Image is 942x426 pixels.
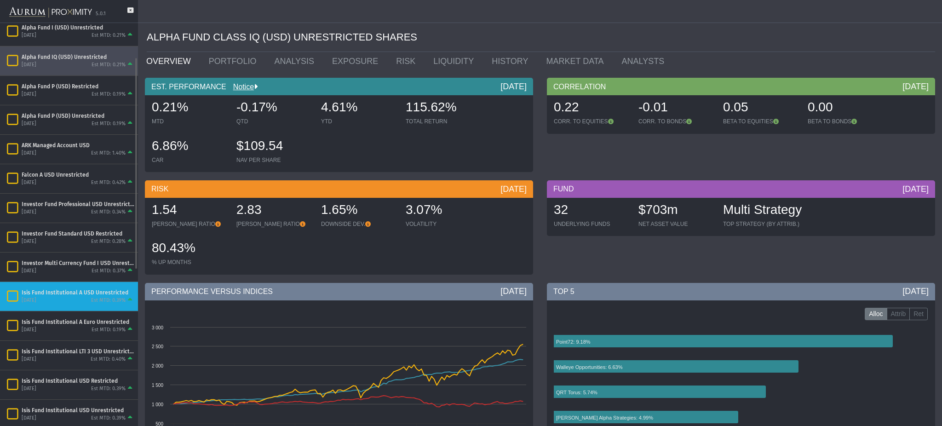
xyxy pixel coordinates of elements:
div: TOP 5 [547,283,935,300]
div: Est MTD: 0.37% [92,268,126,275]
div: QTD [236,118,312,125]
div: ALPHA FUND CLASS IQ (USD) UNRESTRICTED SHARES [147,23,935,52]
div: [DATE] [22,32,36,39]
div: Investor Fund Professional USD Unrestricted [22,201,134,208]
div: 115.62% [406,98,481,118]
div: [DATE] [22,91,36,98]
div: VOLATILITY [406,220,481,228]
text: 1 000 [152,402,163,407]
div: EST. PERFORMANCE [145,78,533,95]
div: [DATE] [22,62,36,69]
span: -0.17% [236,100,277,114]
div: Alpha Fund P (USD) Unrestricted [22,112,134,120]
div: Est MTD: 0.21% [92,32,126,39]
div: Alpha Fund P (USD) Restricted [22,83,134,90]
div: [PERSON_NAME] RATIO [236,220,312,228]
div: Falcon A USD Unrestricted [22,171,134,178]
div: MTD [152,118,227,125]
div: YTD [321,118,396,125]
div: [PERSON_NAME] RATIO [152,220,227,228]
div: BETA TO BONDS [808,118,883,125]
a: HISTORY [485,52,539,70]
div: [DATE] [22,297,36,304]
text: Point72: 9.18% [556,339,591,345]
img: Aurum-Proximity%20white.svg [9,2,92,23]
div: NAV PER SHARE [236,156,312,164]
div: Est MTD: 0.42% [91,179,126,186]
label: Alloc [865,308,887,321]
div: [DATE] [500,184,527,195]
text: 2 000 [152,363,163,368]
div: $703m [638,201,714,220]
div: Isis Fund Institutional A Euro Unrestricted [22,318,134,326]
a: ANALYSTS [615,52,676,70]
div: [DATE] [902,81,929,92]
a: PORTFOLIO [202,52,268,70]
text: [PERSON_NAME] Alpha Strategies: 4.99% [556,415,653,420]
div: [DATE] [22,150,36,157]
div: Alpha Fund I (USD) Unrestricted [22,24,134,31]
div: CORRELATION [547,78,935,95]
label: Ret [909,308,928,321]
div: [DATE] [22,238,36,245]
a: MARKET DATA [540,52,615,70]
div: 3.07% [406,201,481,220]
div: CORR. TO BONDS [638,118,714,125]
div: UNDERLYING FUNDS [554,220,629,228]
div: TOP STRATEGY (BY ATTRIB.) [723,220,802,228]
div: 80.43% [152,239,227,259]
div: CORR. TO EQUITIES [554,118,629,125]
div: 1.65% [321,201,396,220]
div: [DATE] [22,209,36,216]
a: OVERVIEW [139,52,202,70]
div: 1.54 [152,201,227,220]
div: Multi Strategy [723,201,802,220]
div: Est MTD: 0.39% [91,297,126,304]
div: [DATE] [22,268,36,275]
div: Est MTD: 0.19% [92,327,126,334]
div: [DATE] [22,386,36,392]
div: CAR [152,156,227,164]
div: [DATE] [902,286,929,297]
div: Est MTD: 0.34% [91,209,126,216]
div: 4.61% [321,98,396,118]
div: Isis Fund Institutional USD Unrestricted [22,407,134,414]
div: Notice [226,82,258,92]
a: Notice [226,83,254,91]
div: Est MTD: 0.19% [92,121,126,127]
div: -0.01 [638,98,714,118]
label: Attrib [887,308,910,321]
div: TOTAL RETURN [406,118,481,125]
div: 0.05 [723,98,798,118]
div: [DATE] [22,121,36,127]
div: % UP MONTHS [152,259,227,266]
div: Alpha Fund IQ (USD) Unrestricted [22,53,134,61]
div: [DATE] [500,286,527,297]
div: RISK [145,180,533,198]
span: 0.21% [152,100,188,114]
text: 2 500 [152,344,163,349]
div: DOWNSIDE DEV. [321,220,396,228]
div: [DATE] [902,184,929,195]
div: FUND [547,180,935,198]
div: Isis Fund Institutional USD Restricted [22,377,134,385]
text: 1 500 [152,383,163,388]
div: Est MTD: 1.40% [91,150,126,157]
div: [DATE] [22,327,36,334]
a: ANALYSIS [267,52,325,70]
div: Est MTD: 0.39% [91,386,126,392]
div: Est MTD: 0.28% [91,238,126,245]
text: 3 000 [152,325,163,330]
div: [DATE] [22,179,36,186]
div: Isis Fund Institutional A USD Unrestricted [22,289,134,296]
div: Est MTD: 0.40% [91,356,126,363]
div: ARK Managed Account USD [22,142,134,149]
div: Est MTD: 0.21% [92,62,126,69]
div: [DATE] [22,415,36,422]
text: QRT Torus: 5.74% [556,390,597,395]
div: 0.00 [808,98,883,118]
div: [DATE] [22,356,36,363]
span: 0.22 [554,100,579,114]
text: Walleye Opportunities: 6.63% [556,364,623,370]
div: $109.54 [236,137,312,156]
